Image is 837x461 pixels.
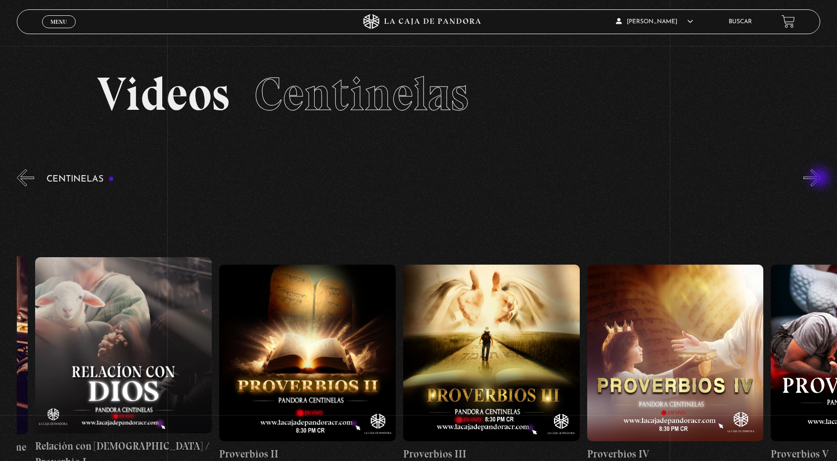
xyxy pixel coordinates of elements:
span: [PERSON_NAME] [616,19,693,25]
button: Next [803,169,821,186]
span: Menu [50,19,67,25]
a: Buscar [729,19,752,25]
h2: Videos [97,71,740,118]
h3: Centinelas [46,175,114,184]
span: Centinelas [254,66,468,122]
a: View your shopping cart [782,15,795,28]
span: Cerrar [47,27,70,34]
button: Previous [17,169,34,186]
